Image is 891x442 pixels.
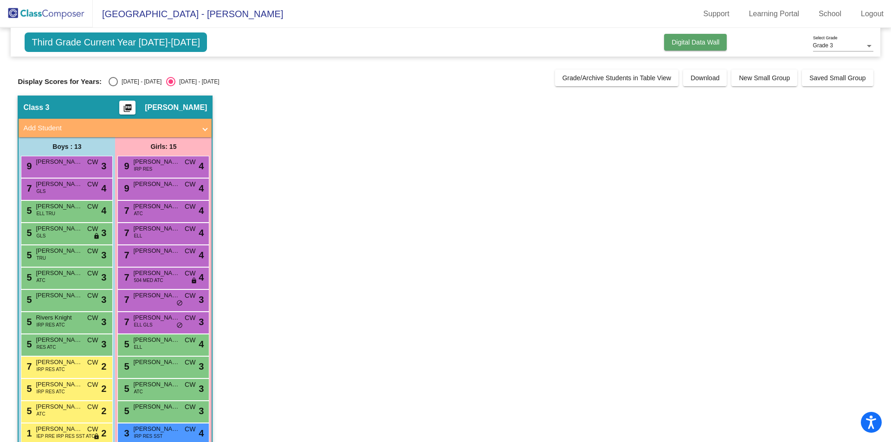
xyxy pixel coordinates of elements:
[134,321,152,328] span: ELL GLS
[555,70,679,86] button: Grade/Archive Students in Table View
[87,157,98,167] span: CW
[122,161,129,171] span: 9
[199,248,204,262] span: 4
[36,246,82,256] span: [PERSON_NAME]
[185,380,195,390] span: CW
[133,202,180,211] span: [PERSON_NAME]
[853,6,891,21] a: Logout
[101,382,106,396] span: 2
[683,70,727,86] button: Download
[87,269,98,278] span: CW
[176,322,183,329] span: do_not_disturb_alt
[199,382,204,396] span: 3
[813,42,833,49] span: Grade 3
[742,6,807,21] a: Learning Portal
[562,74,671,82] span: Grade/Archive Students in Table View
[87,291,98,301] span: CW
[24,361,32,372] span: 7
[87,424,98,434] span: CW
[134,277,163,284] span: 504 MED ATC
[185,402,195,412] span: CW
[185,313,195,323] span: CW
[36,366,65,373] span: IRP RES ATC
[122,103,133,116] mat-icon: picture_as_pdf
[191,277,197,285] span: lock
[133,224,180,233] span: [PERSON_NAME]
[24,339,32,349] span: 5
[36,157,82,167] span: [PERSON_NAME]
[199,270,204,284] span: 4
[739,74,790,82] span: New Small Group
[185,269,195,278] span: CW
[24,295,32,305] span: 5
[36,224,82,233] span: [PERSON_NAME] [PERSON_NAME]
[87,224,98,234] span: CW
[122,250,129,260] span: 7
[24,406,32,416] span: 5
[145,103,207,112] span: [PERSON_NAME]
[122,428,129,438] span: 3
[36,433,95,440] span: IEP RRE IRP RES SST ATC
[122,295,129,305] span: 7
[87,380,98,390] span: CW
[101,337,106,351] span: 3
[176,300,183,307] span: do_not_disturb_alt
[133,157,180,167] span: [PERSON_NAME]
[133,291,180,300] span: [PERSON_NAME]
[101,426,106,440] span: 2
[36,179,82,189] span: [PERSON_NAME]
[122,228,129,238] span: 7
[36,291,82,300] span: [PERSON_NAME]
[185,202,195,211] span: CW
[36,232,45,239] span: GLS
[671,38,719,46] span: Digital Data Wall
[122,317,129,327] span: 7
[122,183,129,193] span: 9
[133,358,180,367] span: [PERSON_NAME]
[24,183,32,193] span: 7
[93,433,100,441] span: lock
[199,315,204,329] span: 3
[133,269,180,278] span: [PERSON_NAME]
[199,226,204,240] span: 4
[36,321,65,328] span: IRP RES ATC
[101,204,106,218] span: 4
[87,179,98,189] span: CW
[36,402,82,411] span: [PERSON_NAME]
[185,224,195,234] span: CW
[36,410,45,417] span: ATC
[731,70,797,86] button: New Small Group
[36,313,82,322] span: Rivers Knight
[691,74,719,82] span: Download
[87,358,98,367] span: CW
[24,161,32,171] span: 9
[122,384,129,394] span: 5
[199,204,204,218] span: 4
[122,272,129,282] span: 7
[19,119,212,137] mat-expansion-panel-header: Add Student
[101,248,106,262] span: 3
[36,358,82,367] span: [PERSON_NAME]
[87,402,98,412] span: CW
[115,137,212,156] div: Girls: 15
[133,313,180,322] span: [PERSON_NAME]
[133,402,180,411] span: [PERSON_NAME]
[185,335,195,345] span: CW
[24,384,32,394] span: 5
[199,337,204,351] span: 4
[19,137,115,156] div: Boys : 13
[133,424,180,434] span: [PERSON_NAME]
[87,335,98,345] span: CW
[199,404,204,418] span: 3
[664,34,727,51] button: Digital Data Wall
[199,359,204,373] span: 3
[101,181,106,195] span: 4
[36,344,56,351] span: RES ATC
[199,159,204,173] span: 4
[802,70,873,86] button: Saved Small Group
[134,344,142,351] span: ELL
[36,380,82,389] span: [PERSON_NAME]
[118,77,161,86] div: [DATE] - [DATE]
[696,6,737,21] a: Support
[122,406,129,416] span: 5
